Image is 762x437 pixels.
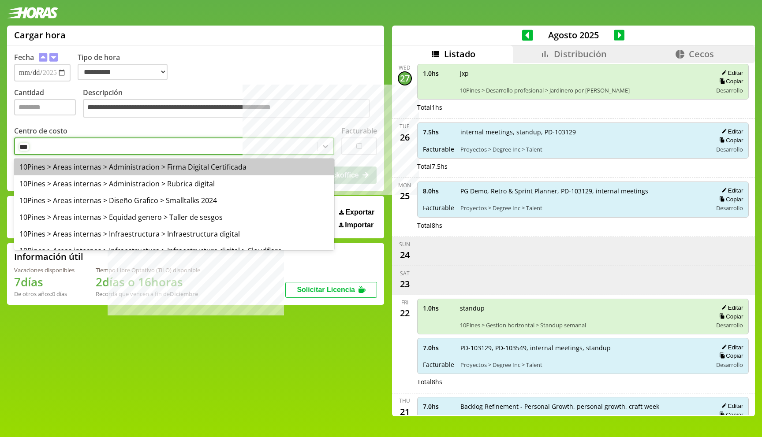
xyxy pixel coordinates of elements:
span: PG Demo, Retro & Sprint Planner, PD-103129, internal meetings [460,187,706,195]
div: Total 8 hs [417,221,749,230]
label: Fecha [14,52,34,62]
span: Facturable [423,360,454,369]
span: Proyectos > Degree Inc > Talent [460,361,706,369]
h1: Cargar hora [14,29,66,41]
div: 22 [398,306,412,320]
span: Desarrollo [716,321,743,329]
div: Sat [400,270,410,277]
button: Editar [719,187,743,194]
b: Diciembre [170,290,198,298]
div: 10Pines > Areas internas > Administracion > Rubrica digital [14,175,334,192]
span: Proyectos > Degree Inc > Talent [460,204,706,212]
div: De otros años: 0 días [14,290,75,298]
div: 24 [398,248,412,262]
span: Desarrollo [716,86,743,94]
span: Distribución [554,48,607,60]
div: Wed [399,64,411,71]
span: Desarrollo [716,361,743,369]
div: 10Pines > Areas internas > Infraestructura > Infraestructura digital [14,226,334,242]
span: Listado [444,48,475,60]
button: Copiar [717,137,743,144]
button: Editar [719,128,743,135]
span: 1.0 hs [423,304,454,312]
div: Total 7.5 hs [417,162,749,170]
span: Desarrollo [716,145,743,153]
div: Total 8 hs [417,378,749,386]
img: logotipo [7,7,58,19]
span: 7.0 hs [423,402,454,411]
span: PD-103129, PD-103549, internal meetings, standup [460,344,706,352]
button: Editar [719,69,743,77]
div: Mon [398,181,411,189]
span: standup [460,304,706,312]
h2: Información útil [14,251,83,263]
input: Cantidad [14,99,76,115]
button: Copiar [717,411,743,418]
select: Tipo de hora [78,64,168,80]
label: Descripción [83,88,377,120]
span: Agosto 2025 [533,29,614,41]
span: Cecos [689,48,714,60]
div: 10Pines > Areas internas > Equidad genero > Taller de sesgos [14,209,334,226]
span: 10Pines > Gestion horizontal > Standup semanal [460,321,706,329]
div: Total 1 hs [417,103,749,111]
div: scrollable content [392,63,755,415]
span: 7.0 hs [423,344,454,352]
span: Backlog Refinement - Personal Growth, personal growth, craft week [460,402,706,411]
span: Facturable [423,204,454,212]
span: 7.5 hs [423,128,454,136]
label: Facturable [341,126,377,136]
button: Copiar [717,352,743,359]
h1: 7 días [14,274,75,290]
span: 8.0 hs [423,187,454,195]
div: Fri [401,299,408,306]
textarea: Descripción [83,99,370,118]
div: Tiempo Libre Optativo (TiLO) disponible [96,266,200,274]
span: Exportar [345,208,374,216]
button: Solicitar Licencia [285,282,377,298]
span: Proyectos > Degree Inc > Talent [460,145,706,153]
span: Facturable [423,145,454,153]
div: Sun [399,241,410,248]
h1: 2 días o 16 horas [96,274,200,290]
button: Editar [719,344,743,351]
button: Copiar [717,78,743,85]
button: Copiar [717,313,743,320]
div: 23 [398,277,412,291]
div: 25 [398,189,412,203]
span: Solicitar Licencia [297,286,355,293]
div: 10Pines > Areas internas > Infraestructura > Infraestructura digital > Cloudflare [14,242,334,259]
span: internal meetings, standup, PD-103129 [460,128,706,136]
div: Recordá que vencen a fin de [96,290,200,298]
label: Centro de costo [14,126,67,136]
button: Exportar [336,208,377,217]
div: Thu [399,397,410,404]
span: Desarrollo [716,204,743,212]
div: 27 [398,71,412,85]
div: 10Pines > Areas internas > Administracion > Firma Digital Certificada [14,159,334,175]
div: 26 [398,130,412,144]
button: Copiar [717,196,743,203]
div: 10Pines > Areas internas > Diseño Grafico > Smalltalks 2024 [14,192,334,209]
div: Vacaciones disponibles [14,266,75,274]
span: jxp [460,69,706,78]
button: Editar [719,402,743,410]
div: 21 [398,404,412,418]
label: Tipo de hora [78,52,175,81]
span: 10Pines > Desarrollo profesional > Jardinero por [PERSON_NAME] [460,86,706,94]
span: 1.0 hs [423,69,454,78]
label: Cantidad [14,88,83,120]
button: Editar [719,304,743,311]
div: Tue [400,122,410,130]
span: Importar [345,221,374,229]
